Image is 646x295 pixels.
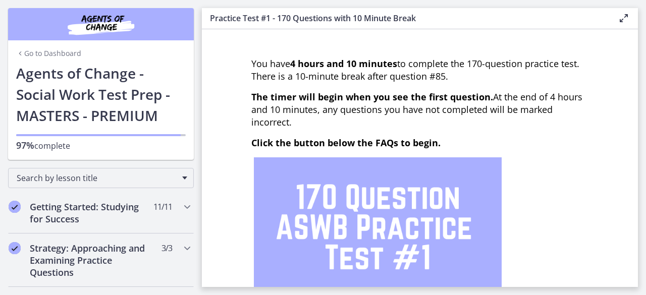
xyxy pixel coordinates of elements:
[210,12,602,24] h3: Practice Test #1 - 170 Questions with 10 Minute Break
[161,242,172,254] span: 3 / 3
[290,57,397,70] strong: 4 hours and 10 minutes
[251,137,441,149] span: Click the button below the FAQs to begin.
[9,201,21,213] i: Completed
[16,139,186,152] p: complete
[8,168,194,188] div: Search by lesson title
[16,139,34,151] span: 97%
[251,57,579,82] span: You have to complete the 170-question practice test. There is a 10-minute break after question #85.
[40,12,161,36] img: Agents of Change
[16,63,186,126] h1: Agents of Change - Social Work Test Prep - MASTERS - PREMIUM
[153,201,172,213] span: 11 / 11
[9,242,21,254] i: Completed
[30,242,153,278] h2: Strategy: Approaching and Examining Practice Questions
[251,91,582,128] span: At the end of 4 hours and 10 minutes, any questions you have not completed will be marked incorrect.
[251,91,493,103] span: The timer will begin when you see the first question.
[30,201,153,225] h2: Getting Started: Studying for Success
[16,48,81,58] a: Go to Dashboard
[17,172,177,184] span: Search by lesson title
